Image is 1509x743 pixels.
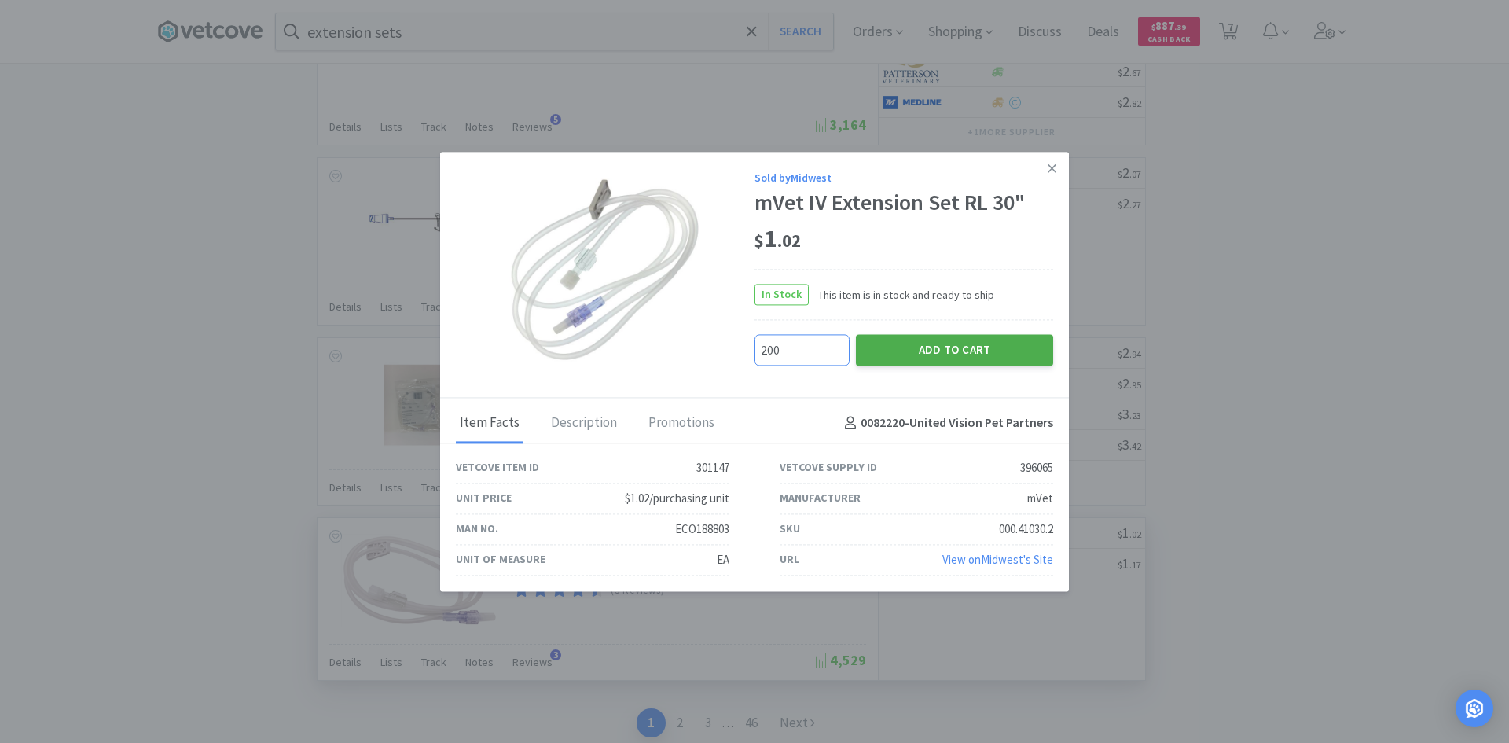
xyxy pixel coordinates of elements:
div: $1.02/purchasing unit [625,489,729,508]
div: ECO188803 [675,520,729,539]
span: In Stock [755,285,808,305]
div: 301147 [696,458,729,477]
img: 9a6c572028d94429a3bdc9246bf87de2_396065.jpeg [503,167,707,372]
div: 396065 [1020,458,1053,477]
div: 000.41030.2 [999,520,1053,539]
div: mVet [1027,489,1053,508]
div: Vetcove Item ID [456,459,539,476]
span: This item is in stock and ready to ship [809,286,994,303]
div: Unit of Measure [456,551,545,568]
div: URL [780,551,799,568]
div: EA [717,550,729,569]
div: Manufacturer [780,490,861,507]
div: Open Intercom Messenger [1456,690,1493,727]
a: View onMidwest's Site [942,552,1053,567]
input: Qty [755,336,849,366]
div: Man No. [456,520,498,538]
span: 1 [754,223,801,254]
div: mVet IV Extension Set RL 30" [754,190,1053,217]
div: Description [547,404,621,443]
button: Add to Cart [856,335,1053,366]
div: SKU [780,520,800,538]
span: $ [754,230,764,252]
div: Item Facts [456,404,523,443]
div: Sold by Midwest [754,169,1053,186]
div: Vetcove Supply ID [780,459,877,476]
span: . 02 [777,230,801,252]
h4: 0082220 - United Vision Pet Partners [839,414,1053,434]
div: Promotions [644,404,718,443]
div: Unit Price [456,490,512,507]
